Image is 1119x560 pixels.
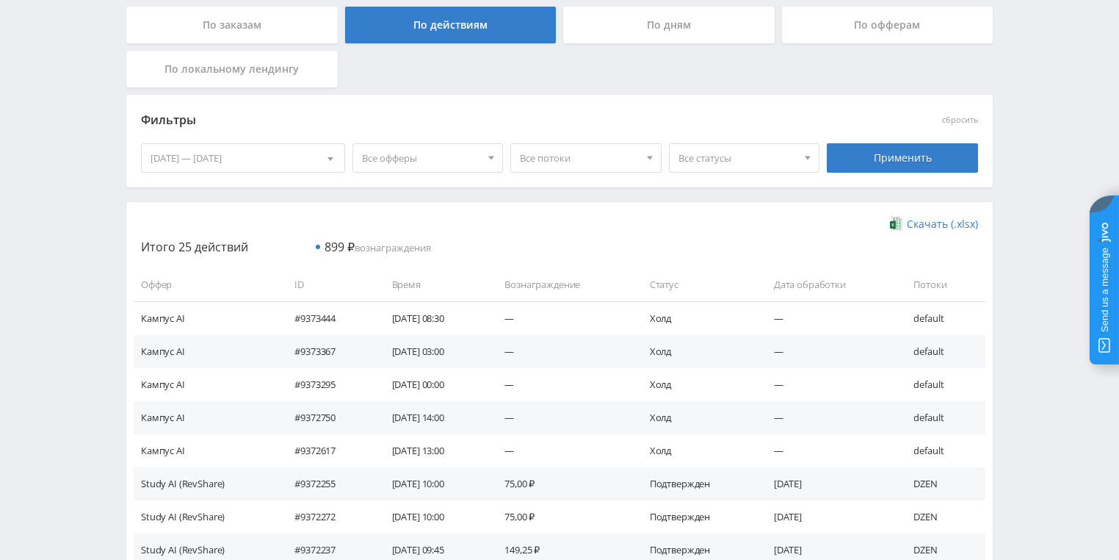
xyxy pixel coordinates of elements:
[280,467,377,500] td: #9372255
[280,401,377,434] td: #9372750
[490,401,634,434] td: —
[759,368,899,401] td: —
[907,218,978,230] span: Скачать (.xlsx)
[759,301,899,334] td: —
[635,467,759,500] td: Подтвержден
[141,110,767,132] div: Фильтры
[142,144,344,172] div: [DATE] — [DATE]
[377,268,490,301] td: Время
[490,434,634,467] td: —
[759,500,899,534] td: [DATE]
[899,500,985,534] td: DZEN
[899,434,985,467] td: default
[899,467,985,500] td: DZEN
[490,467,634,500] td: 75,00 ₽
[141,239,248,255] span: Итого 25 действий
[126,51,338,87] div: По локальному лендингу
[520,144,639,172] span: Все потоки
[377,301,490,334] td: [DATE] 08:30
[280,368,377,401] td: #9373295
[490,500,634,534] td: 75,00 ₽
[280,500,377,534] td: #9372272
[899,268,985,301] td: Потоки
[345,7,557,43] div: По действиям
[490,301,634,334] td: —
[325,241,431,254] span: вознаграждения
[280,301,377,334] td: #9373444
[635,434,759,467] td: Холд
[134,368,280,401] td: Кампус AI
[280,335,377,368] td: #9373367
[362,144,481,172] span: Все офферы
[759,268,899,301] td: Дата обработки
[635,500,759,534] td: Подтвержден
[134,401,280,434] td: Кампус AI
[827,143,978,173] div: Применить
[134,467,280,500] td: Study AI (RevShare)
[759,434,899,467] td: —
[899,368,985,401] td: default
[899,401,985,434] td: default
[280,268,377,301] td: ID
[759,335,899,368] td: —
[490,268,634,301] td: Вознаграждение
[134,268,280,301] td: Оффер
[325,239,355,255] span: 899 ₽
[942,115,978,125] button: сбросить
[635,368,759,401] td: Холд
[377,401,490,434] td: [DATE] 14:00
[377,368,490,401] td: [DATE] 00:00
[377,335,490,368] td: [DATE] 03:00
[635,268,759,301] td: Статус
[759,401,899,434] td: —
[759,467,899,500] td: [DATE]
[280,434,377,467] td: #9372617
[899,335,985,368] td: default
[890,217,978,231] a: Скачать (.xlsx)
[126,7,338,43] div: По заказам
[635,335,759,368] td: Холд
[899,301,985,334] td: default
[490,368,634,401] td: —
[377,467,490,500] td: [DATE] 10:00
[377,434,490,467] td: [DATE] 13:00
[134,434,280,467] td: Кампус AI
[635,401,759,434] td: Холд
[782,7,993,43] div: По офферам
[377,500,490,534] td: [DATE] 10:00
[678,144,797,172] span: Все статусы
[890,216,902,231] img: xlsx
[635,301,759,334] td: Холд
[134,301,280,334] td: Кампус AI
[134,335,280,368] td: Кампус AI
[134,500,280,534] td: Study AI (RevShare)
[490,335,634,368] td: —
[563,7,775,43] div: По дням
